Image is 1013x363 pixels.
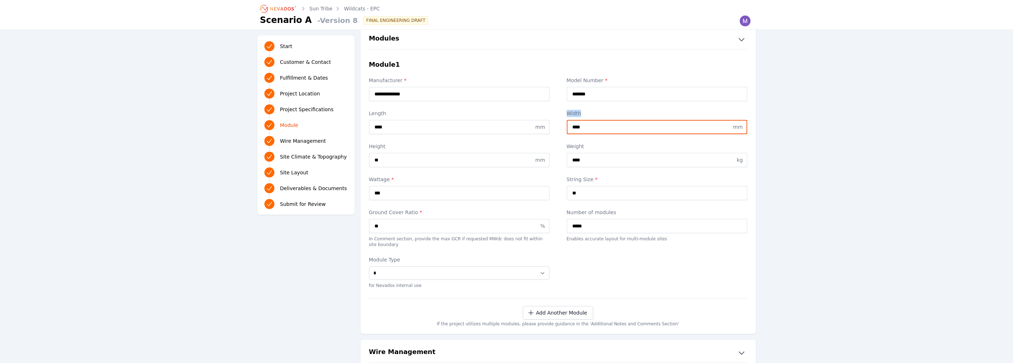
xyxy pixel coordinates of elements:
[260,3,380,14] nav: Breadcrumb
[360,33,756,45] button: Modules
[369,77,550,84] label: Manufacturer
[280,201,326,208] span: Submit for Review
[280,153,347,160] span: Site Climate & Topography
[363,16,428,25] div: FINAL ENGINEERING DRAFT
[344,5,380,12] a: Wildcats - EPC
[280,106,334,113] span: Project Specifications
[369,256,550,263] label: Module Type
[369,209,550,216] label: Ground Cover Ratio
[264,40,348,211] nav: Progress
[567,236,747,242] p: Enables accurate layout for multi-module sites
[369,143,550,150] label: Height
[280,43,292,50] span: Start
[260,14,312,26] h1: Scenario A
[280,137,326,145] span: Wire Management
[315,15,358,25] span: - Version 8
[280,185,347,192] span: Deliverables & Documents
[369,110,550,117] label: Length
[369,176,550,183] label: Wattage
[567,77,747,84] label: Model Number
[369,60,400,70] h3: Module 1
[369,283,550,288] p: for Nevados internal use
[523,306,593,320] button: Add Another Module
[437,320,679,327] p: If the project utilizes multiple modules, please provide guidance in the 'Additional Notes and Co...
[310,5,333,12] a: Sun Tribe
[567,209,747,216] label: Number of modules
[280,90,320,97] span: Project Location
[280,122,298,129] span: Module
[740,15,751,27] img: Madeline Koldos
[567,176,747,183] label: String Size
[567,110,747,117] label: Width
[567,143,747,150] label: Weight
[369,236,550,247] p: In Comment section, provide the max GCR if requested MWdc does not fit within site boundary
[369,347,436,358] h2: Wire Management
[369,33,400,45] h2: Modules
[280,74,328,81] span: Fulfillment & Dates
[360,347,756,358] button: Wire Management
[280,169,309,176] span: Site Layout
[280,58,331,66] span: Customer & Contact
